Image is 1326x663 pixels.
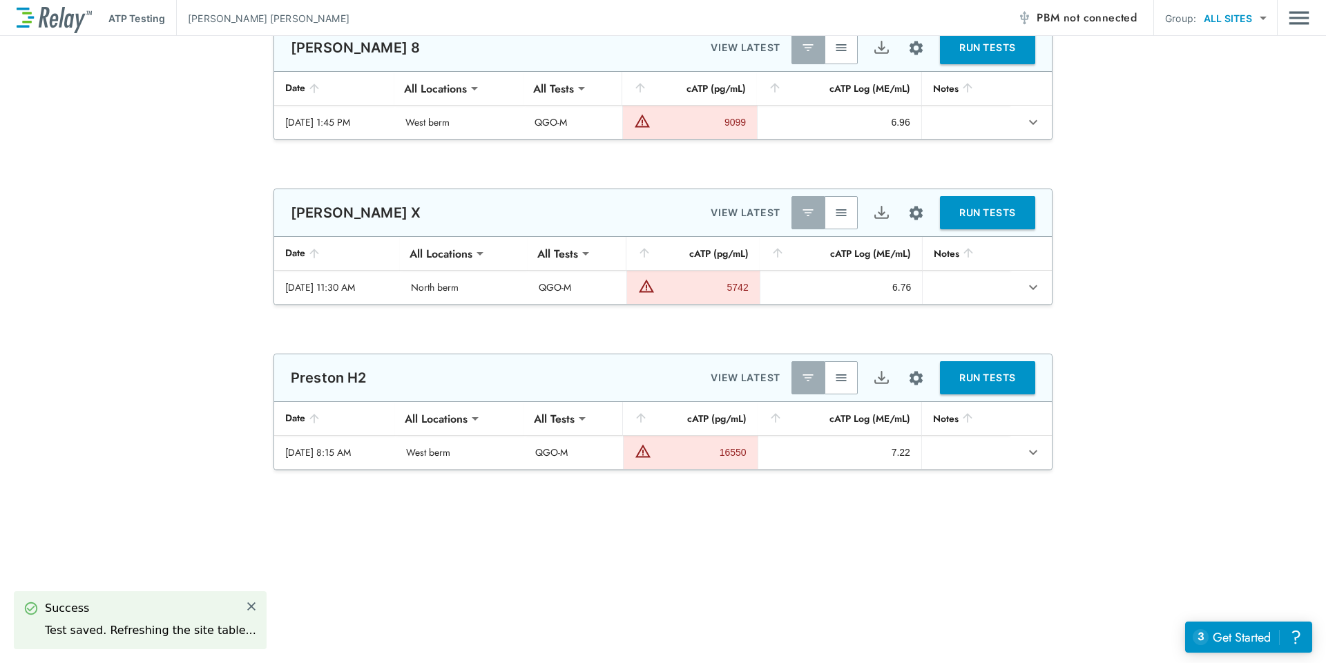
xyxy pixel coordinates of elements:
[285,115,383,129] div: [DATE] 1:45 PM
[907,369,925,387] img: Settings Icon
[17,3,92,33] img: LuminUltra Relay
[801,206,815,220] img: Latest
[523,106,623,139] td: QGO-M
[45,600,256,617] div: Success
[1017,11,1031,25] img: Offline Icon
[865,361,898,394] button: Export
[769,445,910,459] div: 7.22
[898,195,934,231] button: Site setup
[291,39,420,56] p: [PERSON_NAME] 8
[274,72,394,106] th: Date
[1064,10,1137,26] span: not connected
[291,369,367,386] p: Preston H2
[634,410,747,427] div: cATP (pg/mL)
[801,371,815,385] img: Latest
[658,280,749,294] div: 5742
[768,80,910,97] div: cATP Log (ME/mL)
[638,278,655,294] img: Warning
[45,622,256,639] div: Test saved. Refreshing the site table...
[108,11,165,26] p: ATP Testing
[907,39,925,57] img: Settings Icon
[1289,5,1309,31] button: Main menu
[933,80,999,97] div: Notes
[528,240,588,267] div: All Tests
[834,41,848,55] img: View All
[654,115,746,129] div: 9099
[637,245,749,262] div: cATP (pg/mL)
[769,410,910,427] div: cATP Log (ME/mL)
[711,39,780,56] p: VIEW LATEST
[769,115,910,129] div: 6.96
[940,31,1035,64] button: RUN TESTS
[188,11,349,26] p: [PERSON_NAME] [PERSON_NAME]
[1289,5,1309,31] img: Drawer Icon
[655,445,747,459] div: 16550
[873,204,890,222] img: Export Icon
[285,280,389,294] div: [DATE] 11:30 AM
[907,204,925,222] img: Settings Icon
[394,106,523,139] td: West berm
[400,240,482,267] div: All Locations
[524,405,584,432] div: All Tests
[934,245,999,262] div: Notes
[711,204,780,221] p: VIEW LATEST
[291,204,421,221] p: [PERSON_NAME] X
[1185,622,1312,653] iframe: Resource center
[634,113,651,129] img: Warning
[940,361,1035,394] button: RUN TESTS
[528,271,626,304] td: QGO-M
[940,196,1035,229] button: RUN TESTS
[801,41,815,55] img: Latest
[873,369,890,387] img: Export Icon
[834,371,848,385] img: View All
[1165,11,1196,26] p: Group:
[635,443,651,459] img: Warning
[1021,276,1045,299] button: expand row
[711,369,780,386] p: VIEW LATEST
[898,360,934,396] button: Site setup
[1021,441,1045,464] button: expand row
[400,271,528,304] td: North berm
[1021,110,1045,134] button: expand row
[395,405,477,432] div: All Locations
[898,30,934,66] button: Site setup
[865,31,898,64] button: Export
[395,436,523,469] td: West berm
[933,410,999,427] div: Notes
[771,280,912,294] div: 6.76
[771,245,912,262] div: cATP Log (ME/mL)
[274,237,1052,305] table: sticky table
[24,602,38,615] img: Success
[1037,8,1137,28] span: PBM
[873,39,890,57] img: Export Icon
[274,72,1052,140] table: sticky table
[274,402,395,436] th: Date
[274,402,1052,470] table: sticky table
[245,600,258,613] img: Close Icon
[394,75,477,102] div: All Locations
[524,436,624,469] td: QGO-M
[274,237,400,271] th: Date
[865,196,898,229] button: Export
[285,445,384,459] div: [DATE] 8:15 AM
[1012,4,1142,32] button: PBM not connected
[834,206,848,220] img: View All
[633,80,746,97] div: cATP (pg/mL)
[523,75,584,102] div: All Tests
